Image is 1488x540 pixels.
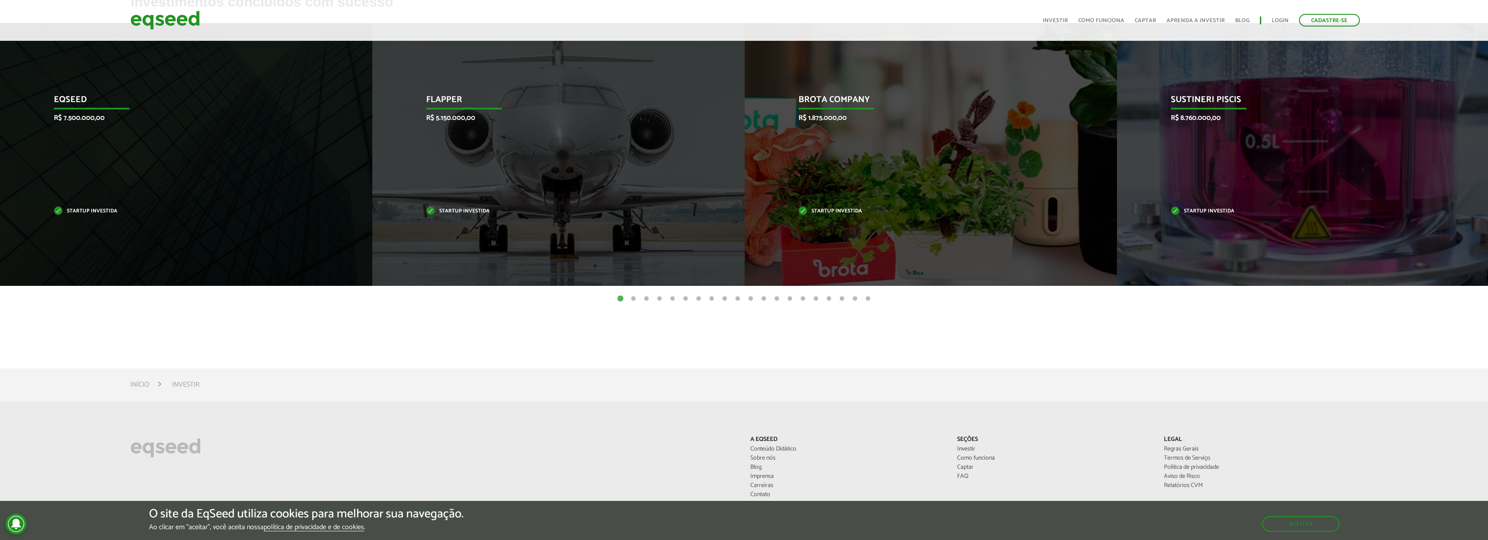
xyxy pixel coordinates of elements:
a: Investir [1043,18,1068,23]
button: Aceitar [1262,516,1339,532]
a: Blog [1235,18,1249,23]
a: Blog [750,464,944,470]
button: 20 of 20 [864,295,872,303]
a: Relatórios CVM [1164,483,1358,489]
a: FAQ [957,474,1151,480]
a: Termos de Serviço [1164,455,1358,461]
p: Legal [1164,436,1358,444]
p: Seções [957,436,1151,444]
p: A EqSeed [750,436,944,444]
a: Conteúdo Didático [750,446,944,452]
a: Captar [1135,18,1156,23]
button: 6 of 20 [681,295,690,303]
p: R$ 8.760.000,00 [1171,114,1422,122]
a: Aviso de Risco [1164,474,1358,480]
img: EqSeed Logo [130,436,201,460]
a: Regras Gerais [1164,446,1358,452]
a: Captar [957,464,1151,470]
button: 19 of 20 [851,295,859,303]
p: R$ 5.150.000,00 [426,114,678,122]
p: Brota Company [799,95,1050,109]
p: Startup investida [1171,209,1422,214]
a: Aprenda a investir [1167,18,1225,23]
a: Sobre nós [750,455,944,461]
p: Ao clicar em "aceitar", você aceita nossa . [149,523,464,531]
li: Investir [172,379,199,391]
a: Política de privacidade [1164,464,1358,470]
p: Startup investida [54,209,305,214]
button: 15 of 20 [799,295,807,303]
button: 14 of 20 [785,295,794,303]
button: 9 of 20 [720,295,729,303]
img: EqSeed [130,9,200,32]
button: 2 of 20 [629,295,638,303]
button: 5 of 20 [668,295,677,303]
p: R$ 1.875.000,00 [799,114,1050,122]
a: Carreiras [750,483,944,489]
a: Início [130,381,149,388]
a: Imprensa [750,474,944,480]
button: 8 of 20 [707,295,716,303]
p: EqSeed [54,95,305,109]
a: Contato [750,492,944,498]
button: 1 of 20 [616,295,625,303]
button: 7 of 20 [694,295,703,303]
button: 17 of 20 [825,295,833,303]
button: 16 of 20 [812,295,820,303]
a: Login [1272,18,1289,23]
button: 4 of 20 [655,295,664,303]
button: 11 of 20 [746,295,755,303]
p: Sustineri Piscis [1171,95,1422,109]
button: 18 of 20 [838,295,846,303]
a: política de privacidade e de cookies [264,524,364,531]
button: 3 of 20 [642,295,651,303]
button: 13 of 20 [772,295,781,303]
p: Flapper [426,95,678,109]
h5: O site da EqSeed utiliza cookies para melhorar sua navegação. [149,507,464,521]
button: 10 of 20 [733,295,742,303]
p: Startup investida [426,209,678,214]
p: Startup investida [799,209,1050,214]
a: Investir [957,446,1151,452]
a: Como funciona [1078,18,1124,23]
p: R$ 7.500.000,00 [54,114,305,122]
a: Como funciona [957,455,1151,461]
a: Cadastre-se [1299,14,1360,27]
button: 12 of 20 [759,295,768,303]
